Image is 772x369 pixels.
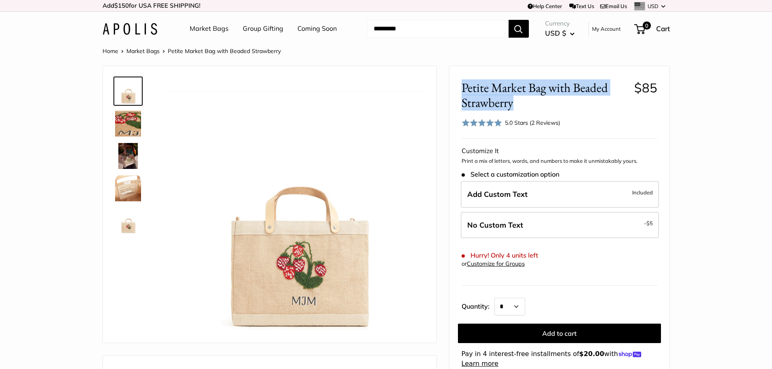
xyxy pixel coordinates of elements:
span: Select a customization option [462,171,559,178]
span: Petite Market Bag with Beaded Strawberry [168,47,281,55]
img: Petite Market Bag with Beaded Strawberry [115,208,141,234]
span: USD [648,3,659,9]
div: Customize It [462,145,657,157]
span: $150 [114,2,129,9]
img: Petite Market Bag with Beaded Strawberry [115,143,141,169]
img: Petite Market Bag with Beaded Strawberry [115,175,141,201]
button: Search [509,20,529,38]
a: Group Gifting [243,23,283,35]
input: Search... [367,20,509,38]
a: Text Us [569,3,594,9]
span: Currency [545,18,575,29]
a: Help Center [528,3,562,9]
span: Petite Market Bag with Beaded Strawberry [462,80,628,110]
a: Market Bags [190,23,229,35]
div: or [462,258,525,269]
label: Quantity: [462,295,494,316]
span: Add Custom Text [467,190,528,199]
a: Petite Market Bag with Beaded Strawberry [113,206,143,235]
label: Leave Blank [461,212,659,239]
a: My Account [592,24,621,34]
a: Petite Market Bag with Beaded Strawberry [113,77,143,106]
nav: Breadcrumb [103,46,281,56]
a: Email Us [600,3,627,9]
img: Petite Market Bag with Beaded Strawberry [115,111,141,137]
img: Apolis [103,23,157,35]
span: Included [632,188,653,197]
a: Customize for Groups [467,260,525,267]
a: Coming Soon [297,23,337,35]
span: Hurry! Only 4 units left [462,252,538,259]
label: Add Custom Text [461,181,659,208]
button: Add to cart [458,324,661,343]
p: Print a mix of letters, words, and numbers to make it unmistakably yours. [462,157,657,165]
a: Petite Market Bag with Beaded Strawberry [113,141,143,171]
img: Petite Market Bag with Beaded Strawberry [115,78,141,104]
img: Petite Market Bag with Beaded Strawberry [168,78,424,335]
span: Cart [656,24,670,33]
span: - [644,218,653,228]
div: 5.0 Stars (2 Reviews) [462,117,560,128]
div: 5.0 Stars (2 Reviews) [505,118,560,127]
span: No Custom Text [467,220,523,230]
a: Home [103,47,118,55]
button: USD $ [545,27,575,40]
span: 0 [642,21,650,30]
a: Petite Market Bag with Beaded Strawberry [113,109,143,138]
span: USD $ [545,29,566,37]
a: 0 Cart [635,22,670,35]
span: $5 [646,220,653,226]
span: $85 [634,80,657,96]
a: Petite Market Bag with Beaded Strawberry [113,174,143,203]
a: Market Bags [126,47,160,55]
